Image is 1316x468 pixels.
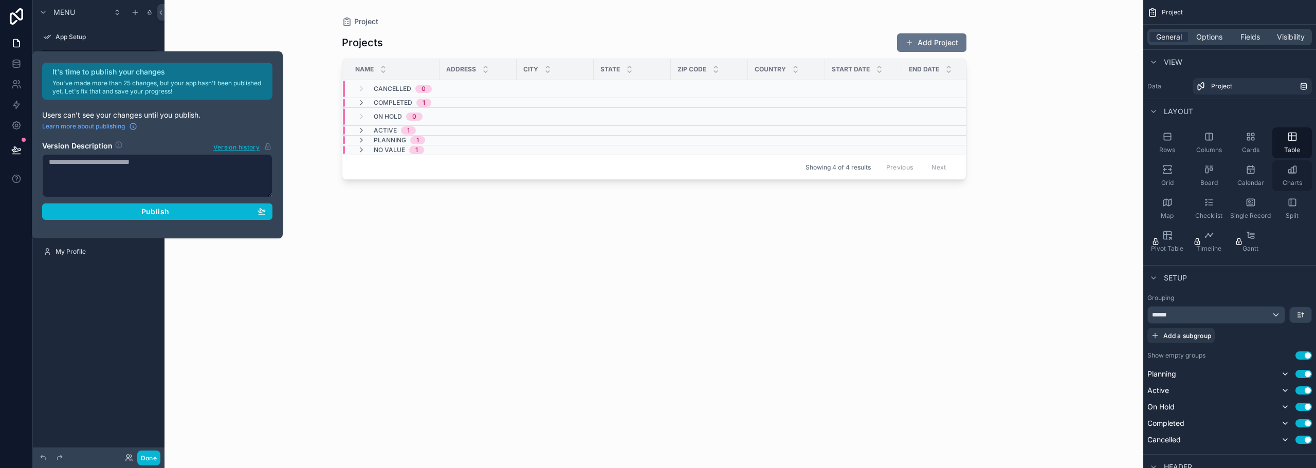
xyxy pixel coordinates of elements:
[1196,245,1221,253] span: Timeline
[374,146,405,154] span: No value
[1272,160,1312,191] button: Charts
[1284,146,1300,154] span: Table
[1164,273,1187,283] span: Setup
[1147,82,1189,90] label: Data
[1196,32,1222,42] span: Options
[42,122,125,130] span: Learn more about publishing
[374,85,411,93] span: Cancelled
[1147,351,1205,360] label: Show empty groups
[407,126,410,135] div: 1
[832,65,870,73] span: Start Date
[1147,369,1176,379] span: Planning
[374,126,397,135] span: Active
[39,244,158,260] a: My Profile
[1211,82,1232,90] span: Project
[52,79,266,96] p: You've made more than 25 changes, but your app hasn't been published yet. Let's fix that and save...
[600,65,620,73] span: State
[56,33,156,41] label: App Setup
[1200,179,1218,187] span: Board
[1189,226,1229,257] button: Timeline
[423,99,425,107] div: 1
[1162,8,1183,16] span: Project
[806,163,871,172] span: Showing 4 of 4 results
[1147,328,1215,343] button: Add a subgroup
[42,122,137,130] a: Learn more about publishing
[1189,193,1229,224] button: Checklist
[1242,245,1258,253] span: Gantt
[42,141,113,152] h2: Version Description
[39,50,158,67] a: Project
[56,248,156,256] label: My Profile
[422,85,426,93] div: 0
[1189,160,1229,191] button: Board
[1240,32,1260,42] span: Fields
[1161,212,1174,220] span: Map
[374,136,406,144] span: Planning
[354,16,378,27] span: Project
[1147,435,1181,445] span: Cancelled
[1147,418,1184,428] span: Completed
[52,67,266,77] h2: It's time to publish your changes
[1193,78,1312,95] a: Project
[1230,212,1271,220] span: Single Record
[1231,127,1270,158] button: Cards
[1277,32,1305,42] span: Visibility
[523,65,538,73] span: City
[678,65,706,73] span: Zip Code
[1195,212,1222,220] span: Checklist
[39,29,158,45] a: App Setup
[137,451,160,465] button: Done
[1147,193,1187,224] button: Map
[755,65,786,73] span: Country
[1159,146,1175,154] span: Rows
[1237,179,1264,187] span: Calendar
[1147,385,1169,396] span: Active
[213,141,260,152] span: Version history
[1196,146,1222,154] span: Columns
[355,65,374,73] span: Name
[1164,57,1182,67] span: View
[1272,127,1312,158] button: Table
[342,35,383,50] h1: Projects
[42,203,272,220] button: Publish
[415,146,418,154] div: 1
[53,7,75,17] span: Menu
[374,99,412,107] span: Completed
[213,141,272,152] button: Version history
[374,113,402,121] span: On Hold
[1283,179,1302,187] span: Charts
[1189,127,1229,158] button: Columns
[1286,212,1299,220] span: Split
[412,113,416,121] div: 0
[42,110,272,120] p: Users can't see your changes until you publish.
[1147,402,1175,412] span: On Hold
[897,33,966,52] button: Add Project
[416,136,419,144] div: 1
[1231,160,1270,191] button: Calendar
[141,207,169,216] span: Publish
[1156,32,1182,42] span: General
[1242,146,1259,154] span: Cards
[1147,127,1187,158] button: Rows
[909,65,939,73] span: End Date
[1147,160,1187,191] button: Grid
[1163,332,1211,340] span: Add a subgroup
[446,65,476,73] span: Address
[1272,193,1312,224] button: Split
[1151,245,1183,253] span: Pivot Table
[1147,294,1174,302] label: Grouping
[1231,226,1270,257] button: Gantt
[342,16,378,27] a: Project
[1164,106,1193,117] span: Layout
[1147,226,1187,257] button: Pivot Table
[1231,193,1270,224] button: Single Record
[1161,179,1174,187] span: Grid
